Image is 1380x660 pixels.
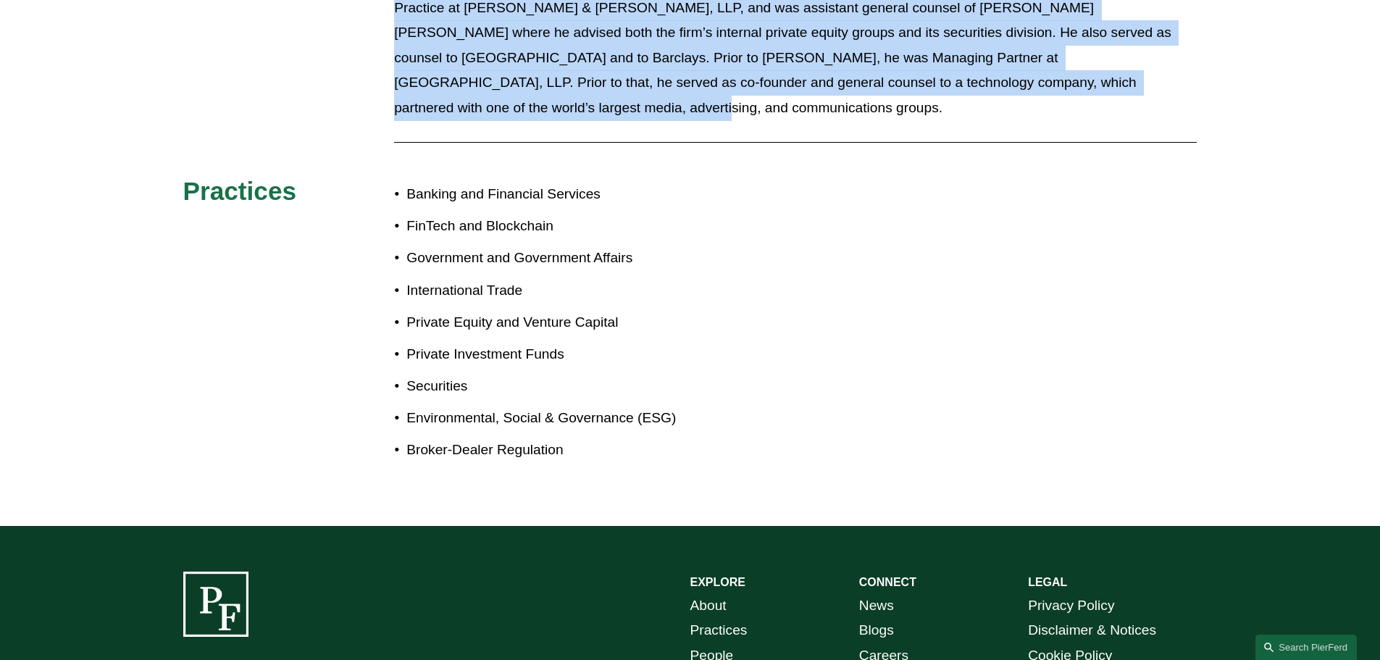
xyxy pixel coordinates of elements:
p: Private Equity and Venture Capital [406,310,690,335]
strong: EXPLORE [690,576,745,588]
p: Government and Government Affairs [406,246,690,271]
a: Blogs [859,618,894,643]
p: Private Investment Funds [406,342,690,367]
p: Environmental, Social & Governance (ESG) [406,406,690,431]
a: Privacy Policy [1028,593,1114,619]
a: Practices [690,618,748,643]
a: About [690,593,727,619]
p: Broker-Dealer Regulation [406,438,690,463]
strong: CONNECT [859,576,916,588]
a: Disclaimer & Notices [1028,618,1156,643]
a: News [859,593,894,619]
span: Practices [183,177,297,205]
strong: LEGAL [1028,576,1067,588]
p: Banking and Financial Services [406,182,690,207]
p: FinTech and Blockchain [406,214,690,239]
a: Search this site [1255,635,1357,660]
p: International Trade [406,278,690,304]
p: Securities [406,374,690,399]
